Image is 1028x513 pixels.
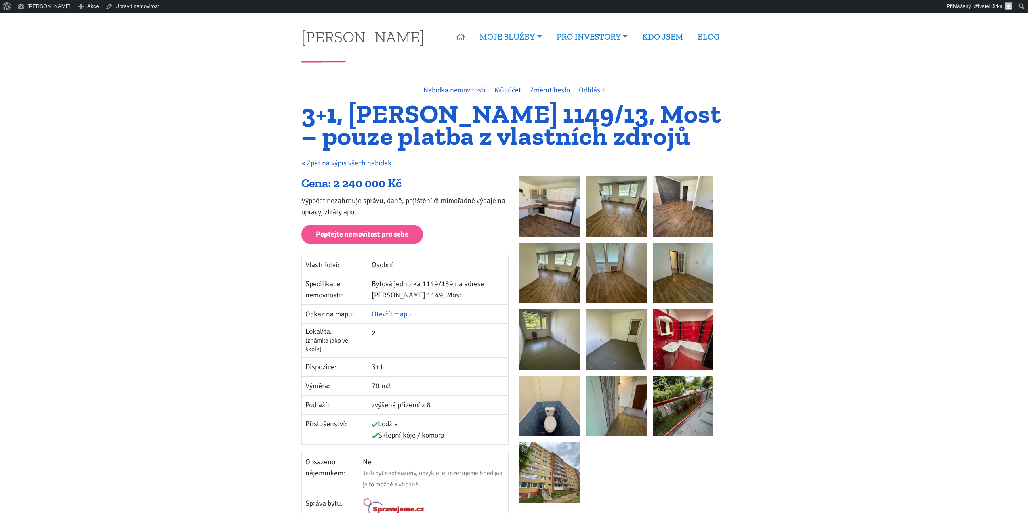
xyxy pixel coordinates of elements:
a: Otevřít mapu [372,310,411,318]
a: Nabídka nemovitostí [423,86,486,94]
p: Výpočet nezahrnuje správu, daně, pojištění či mimořádné výdaje na opravy, ztráty apod. [301,195,509,218]
td: Podlaží: [302,396,368,415]
td: Odkaz na mapu: [302,305,368,324]
a: BLOG [690,27,727,46]
a: Odhlásit [579,86,605,94]
td: Lodžie Sklepní kóje / komora [368,415,509,445]
td: Příslušenství: [302,415,368,445]
td: Výměra: [302,377,368,396]
td: Bytová jednotka 1149/139 na adrese [PERSON_NAME] 1149, Most [368,274,509,305]
td: Lokalita: [302,324,368,358]
td: Dispozice: [302,358,368,377]
a: Poptejte nemovitost pro sebe [301,225,423,245]
td: Vlastnictví: [302,255,368,274]
td: 70 m2 [368,377,509,396]
span: Jitka [992,3,1003,9]
div: Je-li byt neobsazený, obvykle jej inzerujeme hned jak je to možné a vhodné. [363,467,505,490]
span: (známka jako ve škole) [305,337,348,354]
h1: 3+1, [PERSON_NAME] 1149/13, Most – pouze platba z vlastních zdrojů [301,103,727,147]
a: MOJE SLUŽBY [472,27,549,46]
td: 2 [368,324,509,358]
a: KDO JSEM [635,27,690,46]
a: Můj účet [494,86,521,94]
td: Obsazeno nájemníkem: [302,452,359,494]
a: PRO INVESTORY [549,27,635,46]
td: Specifikace nemovitosti: [302,274,368,305]
a: Změnit heslo [530,86,570,94]
a: « Zpět na výpis všech nabídek [301,159,391,168]
a: [PERSON_NAME] [301,29,424,44]
td: Osobní [368,255,509,274]
td: 3+1 [368,358,509,377]
td: zvýšené přízemí z 8 [368,396,509,415]
div: Cena: 2 240 000 Kč [301,176,509,191]
td: Ne [359,452,509,494]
